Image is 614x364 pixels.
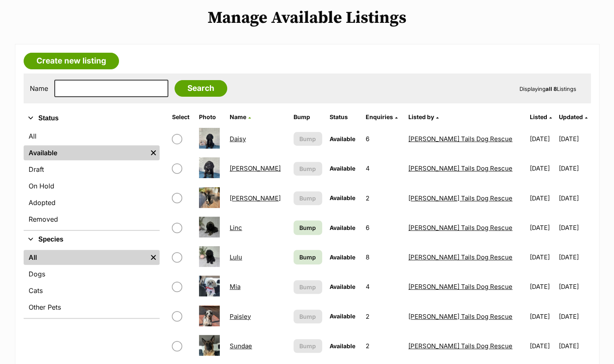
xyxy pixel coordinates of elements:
[299,283,316,291] span: Bump
[362,243,404,271] td: 8
[362,184,404,213] td: 2
[294,280,322,294] button: Bump
[299,164,316,173] span: Bump
[24,145,147,160] a: Available
[366,113,398,120] a: Enquiries
[527,332,558,360] td: [DATE]
[527,302,558,331] td: [DATE]
[527,243,558,271] td: [DATE]
[330,283,355,290] span: Available
[362,272,404,301] td: 4
[24,129,160,144] a: All
[408,224,512,232] a: [PERSON_NAME] Tails Dog Rescue
[230,194,281,202] a: [PERSON_NAME]
[230,342,252,350] a: Sundae
[24,248,160,318] div: Species
[558,184,590,213] td: [DATE]
[558,113,587,120] a: Updated
[299,134,316,143] span: Bump
[30,85,48,92] label: Name
[299,342,316,350] span: Bump
[299,223,316,232] span: Bump
[558,213,590,242] td: [DATE]
[362,332,404,360] td: 2
[408,164,512,172] a: [PERSON_NAME] Tails Dog Rescue
[519,86,576,92] span: Displaying Listings
[558,154,590,183] td: [DATE]
[175,80,227,97] input: Search
[230,113,251,120] a: Name
[290,110,325,124] th: Bump
[530,113,552,120] a: Listed
[330,135,355,142] span: Available
[558,332,590,360] td: [DATE]
[169,110,195,124] th: Select
[24,195,160,210] a: Adopted
[408,313,512,320] a: [PERSON_NAME] Tails Dog Rescue
[294,220,322,235] a: Bump
[527,213,558,242] td: [DATE]
[558,272,590,301] td: [DATE]
[230,283,240,291] a: Mia
[24,266,160,281] a: Dogs
[230,164,281,172] a: [PERSON_NAME]
[294,191,322,205] button: Bump
[299,312,316,321] span: Bump
[330,254,355,261] span: Available
[546,86,557,92] strong: all 8
[362,213,404,242] td: 6
[558,243,590,271] td: [DATE]
[330,224,355,231] span: Available
[24,162,160,177] a: Draft
[530,113,547,120] span: Listed
[24,250,147,265] a: All
[330,194,355,201] span: Available
[294,310,322,323] button: Bump
[408,342,512,350] a: [PERSON_NAME] Tails Dog Rescue
[326,110,362,124] th: Status
[196,110,226,124] th: Photo
[330,313,355,320] span: Available
[24,113,160,124] button: Status
[147,145,160,160] a: Remove filter
[24,53,119,69] a: Create new listing
[408,194,512,202] a: [PERSON_NAME] Tails Dog Rescue
[408,283,512,291] a: [PERSON_NAME] Tails Dog Rescue
[362,154,404,183] td: 4
[527,184,558,213] td: [DATE]
[408,113,439,120] a: Listed by
[24,127,160,230] div: Status
[230,135,246,143] a: Daisy
[299,253,316,261] span: Bump
[24,234,160,245] button: Species
[408,135,512,143] a: [PERSON_NAME] Tails Dog Rescue
[362,302,404,331] td: 2
[330,342,355,349] span: Available
[527,154,558,183] td: [DATE]
[362,125,404,153] td: 6
[24,300,160,315] a: Other Pets
[558,125,590,153] td: [DATE]
[558,113,582,120] span: Updated
[366,113,393,120] span: translation missing: en.admin.listings.index.attributes.enquiries
[24,283,160,298] a: Cats
[294,339,322,353] button: Bump
[294,162,322,176] button: Bump
[230,113,246,120] span: Name
[330,165,355,172] span: Available
[230,224,242,232] a: Linc
[527,125,558,153] td: [DATE]
[24,212,160,227] a: Removed
[558,302,590,331] td: [DATE]
[408,113,434,120] span: Listed by
[230,313,251,320] a: Paisley
[294,132,322,146] button: Bump
[527,272,558,301] td: [DATE]
[294,250,322,264] a: Bump
[24,178,160,193] a: On Hold
[408,253,512,261] a: [PERSON_NAME] Tails Dog Rescue
[230,253,242,261] a: Lulu
[147,250,160,265] a: Remove filter
[299,194,316,203] span: Bump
